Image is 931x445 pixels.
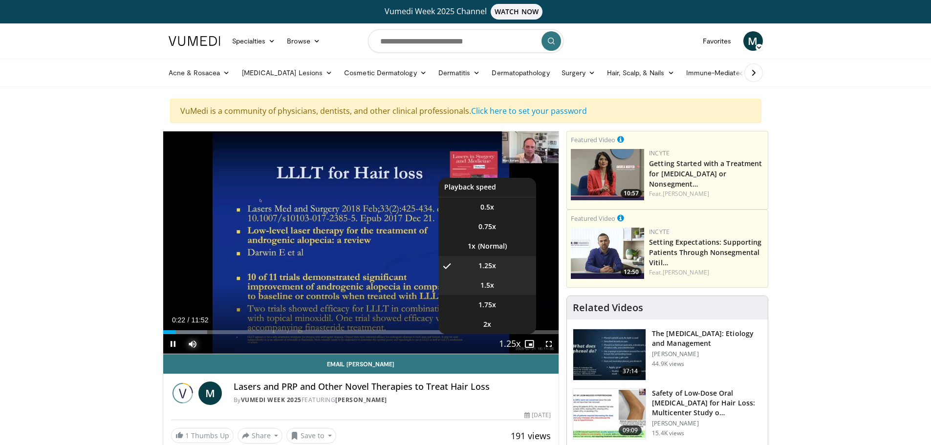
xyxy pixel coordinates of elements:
a: Browse [281,31,326,51]
a: Favorites [697,31,737,51]
button: Playback Rate [500,334,520,354]
img: VuMedi Logo [169,36,220,46]
a: [PERSON_NAME] [335,396,387,404]
p: 44.9K views [652,360,684,368]
button: Enable picture-in-picture mode [520,334,539,354]
img: e02a99de-beb8-4d69-a8cb-018b1ffb8f0c.png.150x105_q85_crop-smart_upscale.jpg [571,149,644,200]
p: 15.4K views [652,429,684,437]
span: 191 views [511,430,551,442]
a: Incyte [649,228,670,236]
a: Email [PERSON_NAME] [163,354,559,374]
span: WATCH NOW [491,4,542,20]
a: Hair, Scalp, & Nails [601,63,680,83]
a: Acne & Rosacea [163,63,236,83]
img: c5af237d-e68a-4dd3-8521-77b3daf9ece4.150x105_q85_crop-smart_upscale.jpg [573,329,646,380]
a: Vumedi Week 2025 [241,396,302,404]
button: Share [238,428,283,444]
div: Feat. [649,268,764,277]
span: 37:14 [619,366,642,376]
img: 83a686ce-4f43-4faf-a3e0-1f3ad054bd57.150x105_q85_crop-smart_upscale.jpg [573,389,646,440]
div: [DATE] [524,411,551,420]
a: Dermatopathology [486,63,555,83]
small: Featured Video [571,214,615,223]
span: 1 [185,431,189,440]
div: By FEATURING [234,396,551,404]
a: Immune-Mediated [680,63,759,83]
a: Setting Expectations: Supporting Patients Through Nonsegmental Vitil… [649,237,761,267]
span: 1x [468,241,476,251]
span: / [188,316,190,324]
a: [MEDICAL_DATA] Lesions [236,63,339,83]
span: 1.5x [480,280,494,290]
img: 98b3b5a8-6d6d-4e32-b979-fd4084b2b3f2.png.150x105_q85_crop-smart_upscale.jpg [571,228,644,279]
a: Click here to set your password [471,106,587,116]
div: Progress Bar [163,330,559,334]
a: Dermatitis [433,63,486,83]
div: VuMedi is a community of physicians, dentists, and other clinical professionals. [170,99,761,123]
small: Featured Video [571,135,615,144]
button: Fullscreen [539,334,559,354]
input: Search topics, interventions [368,29,563,53]
a: Incyte [649,149,670,157]
span: 0.5x [480,202,494,212]
span: 2x [483,319,491,329]
a: 09:09 Safety of Low-Dose Oral [MEDICAL_DATA] for Hair Loss: Multicenter Study o… [PERSON_NAME] 15... [573,388,762,440]
span: 1.75x [478,300,496,310]
a: 37:14 The [MEDICAL_DATA]: Etiology and Management [PERSON_NAME] 44.9K views [573,329,762,381]
p: [PERSON_NAME] [652,420,762,427]
a: M [743,31,763,51]
a: [PERSON_NAME] [663,268,709,276]
a: 1 Thumbs Up [171,428,234,443]
a: Cosmetic Dermatology [338,63,432,83]
a: Vumedi Week 2025 ChannelWATCH NOW [170,4,761,20]
a: Getting Started with a Treatment for [MEDICAL_DATA] or Nonsegment… [649,159,762,189]
h3: The [MEDICAL_DATA]: Etiology and Management [652,329,762,348]
a: Surgery [556,63,602,83]
div: Feat. [649,190,764,198]
a: [PERSON_NAME] [663,190,709,198]
span: 1.25x [478,261,496,271]
button: Save to [286,428,336,444]
button: Pause [163,334,183,354]
span: 09:09 [619,425,642,435]
span: 10:57 [621,189,642,198]
a: 10:57 [571,149,644,200]
a: 12:50 [571,228,644,279]
span: 12:50 [621,268,642,276]
a: Specialties [226,31,281,51]
h4: Related Videos [573,302,643,314]
video-js: Video Player [163,131,559,354]
p: [PERSON_NAME] [652,350,762,358]
img: Vumedi Week 2025 [171,381,195,405]
span: 0.75x [478,222,496,232]
h4: Lasers and PRP and Other Novel Therapies to Treat Hair Loss [234,381,551,392]
h3: Safety of Low-Dose Oral [MEDICAL_DATA] for Hair Loss: Multicenter Study o… [652,388,762,418]
span: 11:52 [191,316,208,324]
span: 0:22 [172,316,185,324]
a: M [198,381,222,405]
button: Mute [183,334,202,354]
